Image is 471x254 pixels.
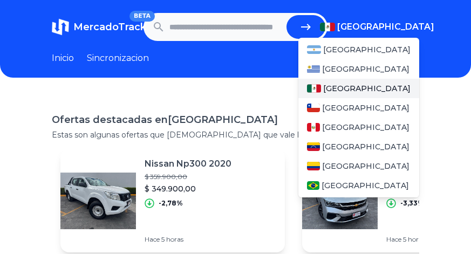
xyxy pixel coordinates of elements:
img: Featured image [60,163,136,238]
p: Estas son algunas ofertas que [DEMOGRAPHIC_DATA] que vale la pena compartir. [52,129,419,140]
a: MercadoTrackBETA [52,18,144,36]
h1: Ofertas destacadas en [GEOGRAPHIC_DATA] [52,112,419,127]
img: MercadoTrack [52,18,69,36]
img: Colombia [307,162,320,170]
span: [GEOGRAPHIC_DATA] [323,83,411,94]
p: -3,33% [400,199,424,208]
span: [GEOGRAPHIC_DATA] [322,141,409,152]
p: $ 349.900,00 [145,183,231,194]
img: Argentina [307,45,321,54]
span: [GEOGRAPHIC_DATA] [322,64,409,74]
a: Brasil[GEOGRAPHIC_DATA] [298,176,419,195]
img: Brasil [307,181,319,190]
span: MercadoTrack [73,21,146,33]
img: Mexico [320,23,335,31]
a: Colombia[GEOGRAPHIC_DATA] [298,156,419,176]
img: Venezuela [307,142,320,151]
a: Argentina[GEOGRAPHIC_DATA] [298,40,419,59]
a: Mexico[GEOGRAPHIC_DATA] [298,79,419,98]
span: [GEOGRAPHIC_DATA] [322,161,409,171]
a: Sincronizacion [87,52,149,65]
span: [GEOGRAPHIC_DATA] [322,102,409,113]
p: Hace 5 horas [145,235,231,244]
img: Uruguay [307,65,320,73]
a: Chile[GEOGRAPHIC_DATA] [298,98,419,118]
img: Chile [307,104,320,112]
p: -2,78% [159,199,183,208]
span: BETA [129,11,155,22]
img: Peru [307,123,320,132]
span: [GEOGRAPHIC_DATA] [322,122,409,133]
button: [GEOGRAPHIC_DATA] [320,20,419,33]
span: [GEOGRAPHIC_DATA] [322,180,409,191]
p: Nissan Np300 2020 [145,157,231,170]
p: $ 359.900,00 [145,173,231,181]
a: Uruguay[GEOGRAPHIC_DATA] [298,59,419,79]
img: Mexico [307,84,321,93]
span: [GEOGRAPHIC_DATA] [337,20,434,33]
a: Inicio [52,52,74,65]
a: Venezuela[GEOGRAPHIC_DATA] [298,137,419,156]
span: [GEOGRAPHIC_DATA] [323,44,411,55]
a: Featured imageNissan Np300 2020$ 359.900,00$ 349.900,00-2,78%Hace 5 horas [60,149,285,252]
a: Peru[GEOGRAPHIC_DATA] [298,118,419,137]
img: Featured image [302,163,378,238]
